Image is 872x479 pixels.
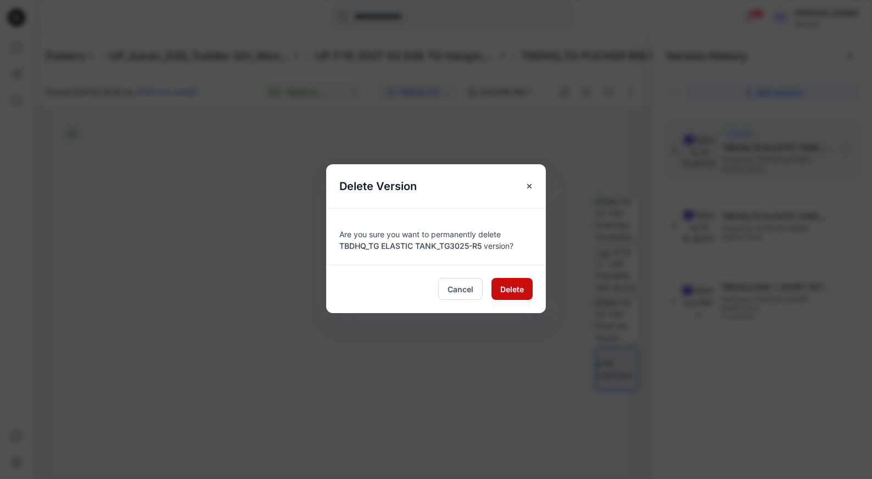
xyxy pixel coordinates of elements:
span: Cancel [448,283,473,295]
span: Delete [500,283,524,295]
span: TBDHQ_TG ELASTIC TANK_TG3025-R5 [339,241,482,250]
h5: Delete Version [326,164,430,208]
button: Cancel [438,278,483,300]
div: Are you sure you want to permanently delete version? [339,222,533,252]
button: Close [519,176,539,196]
button: Delete [491,278,533,300]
